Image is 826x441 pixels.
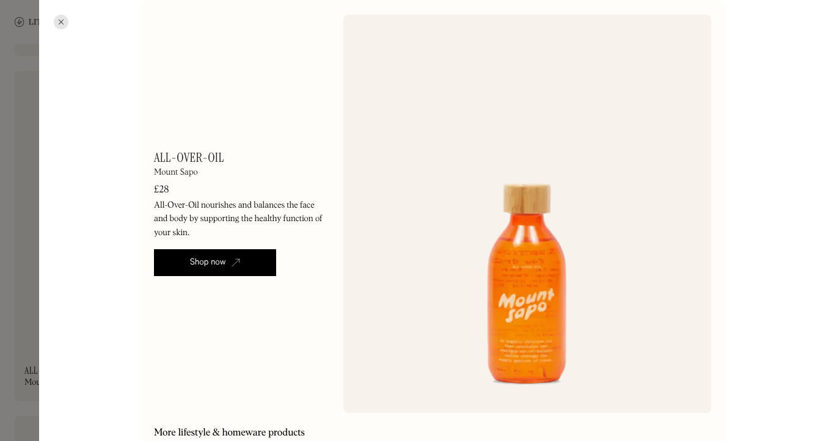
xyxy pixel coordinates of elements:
[154,185,169,195] div: £28
[268,428,305,439] h2: products
[190,257,226,269] div: Shop now
[154,168,198,177] div: Mount Sapo
[154,249,276,276] a: Shop now
[178,428,266,439] h2: Lifestyle & homeware
[154,151,224,164] h1: All-Over-Oil
[154,428,176,439] h2: More
[232,258,240,267] img: Open in new tab
[154,199,329,239] p: All-Over-Oil nourishes and balances the face and body by supporting the healthy function of your ...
